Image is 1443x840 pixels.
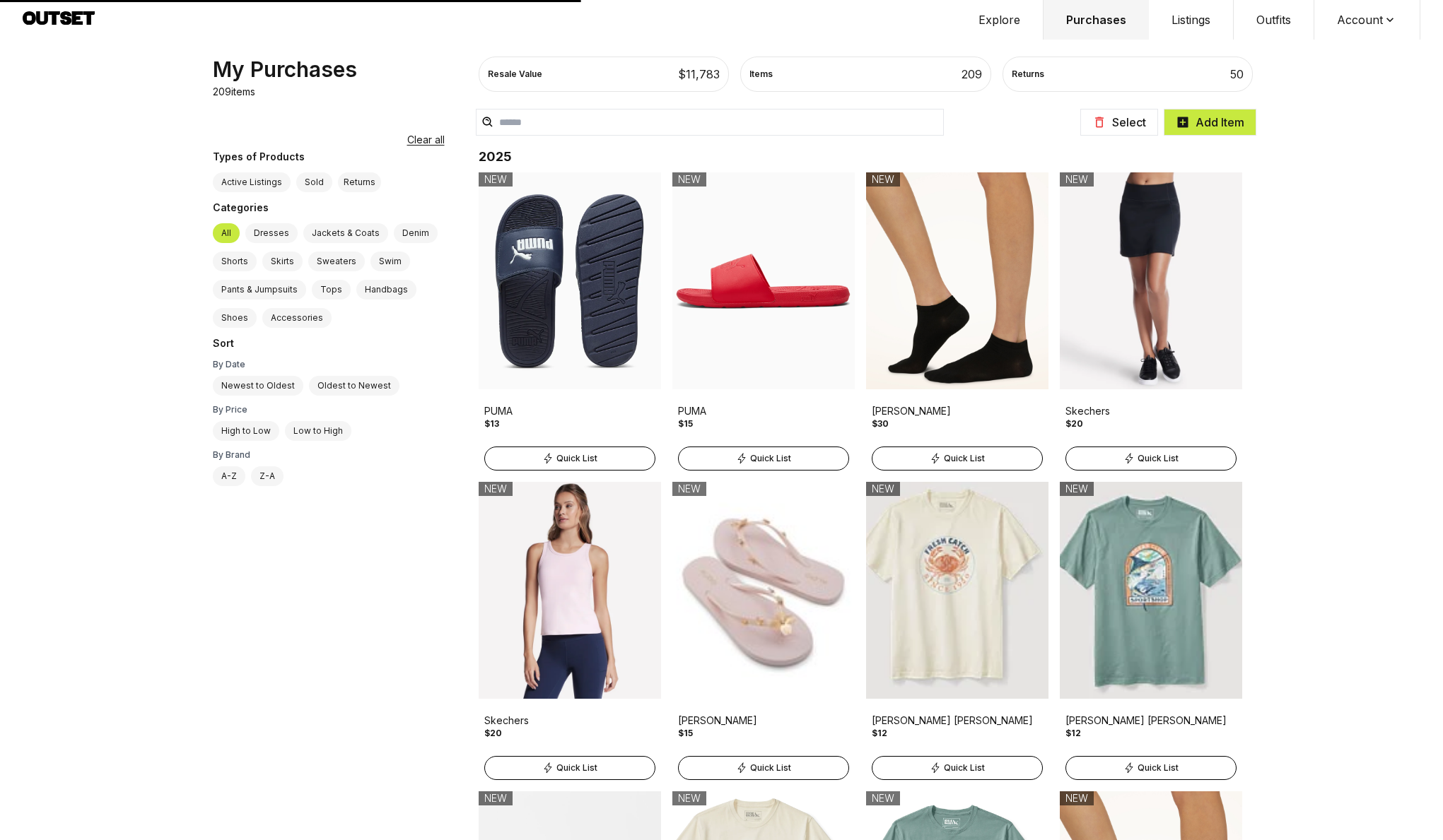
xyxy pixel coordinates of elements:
div: NEW [866,482,900,496]
img: Product Image [672,172,855,389]
a: Product Image[PERSON_NAME]$15NEWQuick List [672,482,855,780]
div: 50 [1230,66,1244,83]
button: Clear all [407,133,445,147]
div: NEW [1060,791,1094,805]
a: Product Image[PERSON_NAME]$30NEWQuick List [866,172,1048,471]
a: Product ImageSkechers$20NEWQuick List [1060,172,1242,471]
span: Quick List [556,762,597,774]
div: $15 [678,728,693,739]
label: Jackets & Coats [303,223,388,243]
a: Quick List [1060,444,1242,471]
div: [PERSON_NAME] [678,714,849,728]
span: Quick List [1138,453,1179,464]
button: Add Item [1164,109,1256,136]
a: Quick List [866,753,1048,780]
img: Product Image [1060,172,1242,389]
div: $30 [872,418,889,430]
div: Resale Value [488,69,542,80]
div: $ 11,783 [678,66,720,83]
span: Quick List [1138,762,1179,774]
div: Skechers [484,714,655,728]
a: Product ImagePUMA$13NEWQuick List [479,172,661,471]
div: Sort [213,336,445,353]
label: Denim [394,223,438,243]
div: By Brand [213,449,445,461]
div: Categories [213,201,445,218]
img: Product Image [866,482,1048,699]
div: 209 [962,66,982,83]
span: Quick List [556,453,597,464]
div: [PERSON_NAME] [PERSON_NAME] [1065,714,1237,728]
div: NEW [672,482,706,496]
a: Product ImagePUMA$15NEWQuick List [672,172,855,471]
div: My Purchases [213,57,357,82]
label: Sold [296,172,332,192]
div: $20 [1065,418,1083,430]
a: Quick List [479,753,661,780]
div: PUMA [484,404,655,418]
img: Product Image [672,482,855,699]
div: PUMA [678,404,849,418]
label: Dresses [245,223,298,243]
div: NEW [866,172,900,187]
div: [PERSON_NAME] [PERSON_NAME] [872,714,1043,728]
img: Product Image [866,172,1048,389]
div: By Date [213,359,445,370]
div: $12 [1065,728,1081,739]
div: NEW [672,791,706,805]
label: All [213,223,240,243]
a: Product Image[PERSON_NAME] [PERSON_NAME]$12NEWQuick List [866,482,1048,780]
p: 209 items [213,85,255,99]
a: Quick List [672,444,855,471]
span: Quick List [750,762,791,774]
h2: 2025 [479,147,1242,167]
a: Quick List [479,444,661,471]
div: [PERSON_NAME] [872,404,1043,418]
label: Active Listings [213,172,291,192]
a: Product ImageSkechers$20NEWQuick List [479,482,661,780]
div: Types of Products [213,150,445,167]
div: Items [749,69,773,80]
img: Product Image [479,172,661,389]
a: Quick List [1060,753,1242,780]
a: Product Image[PERSON_NAME] [PERSON_NAME]$12NEWQuick List [1060,482,1242,780]
div: Skechers [1065,404,1237,418]
div: $15 [678,418,693,430]
label: Z-A [251,466,284,486]
div: Returns [1012,69,1044,80]
label: Skirts [262,252,303,271]
label: Accessories [262,308,332,328]
label: High to Low [213,421,279,441]
span: Quick List [944,453,985,464]
div: NEW [479,172,513,187]
div: $20 [484,728,502,739]
label: Shoes [213,308,257,328]
label: A-Z [213,466,245,486]
div: $12 [872,728,887,739]
label: Sweaters [308,252,365,271]
label: Shorts [213,252,257,271]
a: Quick List [672,753,855,780]
label: Pants & Jumpsuits [213,280,306,300]
label: Handbags [356,280,416,300]
a: Quick List [866,444,1048,471]
div: NEW [1060,482,1094,496]
label: Oldest to Newest [309,376,399,396]
label: Tops [312,280,351,300]
label: Swim [370,252,410,271]
button: Select [1080,109,1158,136]
img: Product Image [479,482,661,699]
div: By Price [213,404,445,415]
span: Quick List [750,453,791,464]
img: Product Image [1060,482,1242,699]
div: NEW [479,482,513,496]
label: Newest to Oldest [213,376,303,396]
div: $13 [484,418,499,430]
div: NEW [672,172,706,187]
button: Returns [338,172,381,192]
div: NEW [1060,172,1094,187]
div: NEW [479,791,513,805]
div: NEW [866,791,900,805]
span: Quick List [944,762,985,774]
